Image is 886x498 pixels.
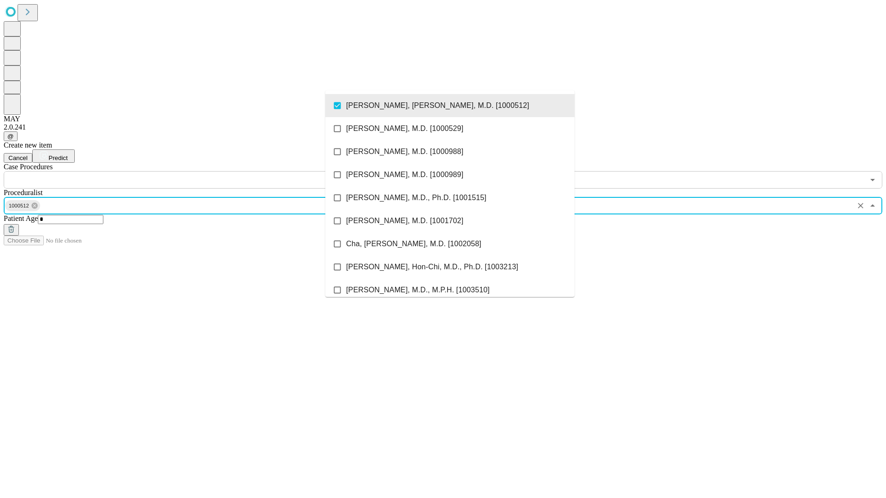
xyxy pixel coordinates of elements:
[4,123,882,131] div: 2.0.241
[866,173,879,186] button: Open
[7,133,14,140] span: @
[48,154,67,161] span: Predict
[346,100,529,111] span: [PERSON_NAME], [PERSON_NAME], M.D. [1000512]
[4,163,53,171] span: Scheduled Procedure
[854,199,867,212] button: Clear
[5,201,33,211] span: 1000512
[4,131,18,141] button: @
[346,215,463,226] span: [PERSON_NAME], M.D. [1001702]
[346,192,486,203] span: [PERSON_NAME], M.D., Ph.D. [1001515]
[4,141,52,149] span: Create new item
[4,214,38,222] span: Patient Age
[346,261,518,273] span: [PERSON_NAME], Hon-Chi, M.D., Ph.D. [1003213]
[346,123,463,134] span: [PERSON_NAME], M.D. [1000529]
[346,238,481,249] span: Cha, [PERSON_NAME], M.D. [1002058]
[5,200,40,211] div: 1000512
[866,199,879,212] button: Close
[346,285,490,296] span: [PERSON_NAME], M.D., M.P.H. [1003510]
[346,146,463,157] span: [PERSON_NAME], M.D. [1000988]
[4,189,42,196] span: Proceduralist
[4,153,32,163] button: Cancel
[346,169,463,180] span: [PERSON_NAME], M.D. [1000989]
[4,115,882,123] div: MAY
[8,154,28,161] span: Cancel
[32,149,75,163] button: Predict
